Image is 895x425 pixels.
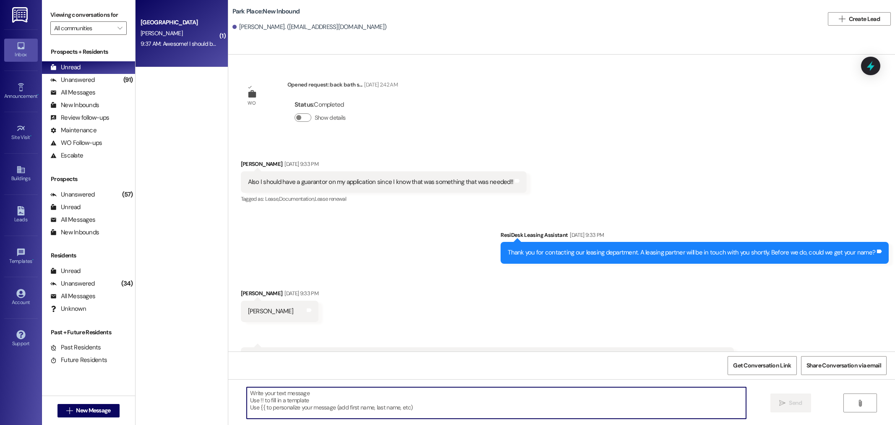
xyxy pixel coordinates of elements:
[4,163,38,185] a: Buildings
[4,286,38,309] a: Account
[241,160,527,171] div: [PERSON_NAME]
[315,195,347,202] span: Lease renewal
[282,289,318,298] div: [DATE] 9:33 PM
[248,178,514,186] div: Also I should have a guarantor on my application since I know that was something that was needed!!
[37,92,39,98] span: •
[117,25,122,31] i: 
[119,277,135,290] div: (34)
[4,328,38,350] a: Support
[241,193,527,205] div: Tagged as:
[50,190,95,199] div: Unanswered
[50,343,101,352] div: Past Residents
[248,307,293,316] div: [PERSON_NAME]
[779,400,785,407] i: 
[50,76,95,84] div: Unanswered
[42,175,135,184] div: Prospects
[241,289,318,301] div: [PERSON_NAME]
[801,356,887,375] button: Share Conversation via email
[50,356,107,365] div: Future Residents
[248,99,256,108] div: WO
[50,228,99,237] div: New Inbounds
[806,361,881,370] span: Share Conversation via email
[66,407,73,414] i: 
[4,245,38,268] a: Templates •
[849,15,880,24] span: Create Lead
[32,257,34,263] span: •
[54,21,113,35] input: All communities
[141,18,218,27] div: [GEOGRAPHIC_DATA]
[733,361,791,370] span: Get Conversation Link
[141,29,183,37] span: [PERSON_NAME]
[839,16,845,22] i: 
[4,39,38,61] a: Inbox
[568,231,604,239] div: [DATE] 9:33 PM
[295,100,313,109] b: Status
[50,203,81,212] div: Unread
[42,47,135,56] div: Prospects + Residents
[50,139,102,147] div: WO Follow-ups
[50,151,83,160] div: Escalate
[789,399,802,407] span: Send
[295,98,349,111] div: : Completed
[279,195,315,202] span: Documentation ,
[141,40,272,47] div: 9:37 AM: Awesome! I should be there around 12 [DATE]
[30,133,31,139] span: •
[232,7,300,16] b: Park Place: New Inbound
[4,121,38,144] a: Site Visit •
[265,195,279,202] span: Lease ,
[57,404,120,417] button: New Message
[232,23,387,31] div: [PERSON_NAME]. ([EMAIL_ADDRESS][DOMAIN_NAME])
[121,73,135,87] div: (91)
[287,80,398,92] div: Opened request: back bath s...
[120,188,135,201] div: (57)
[508,248,875,257] div: Thank you for contacting our leasing department. A leasing partner will be in touch with you shor...
[501,231,889,242] div: ResiDesk Leasing Assistant
[42,251,135,260] div: Residents
[50,292,95,301] div: All Messages
[770,394,811,412] button: Send
[50,8,127,21] label: Viewing conversations for
[857,400,863,407] i: 
[282,160,318,168] div: [DATE] 9:33 PM
[50,101,99,110] div: New Inbounds
[76,406,110,415] span: New Message
[12,7,29,23] img: ResiDesk Logo
[50,279,95,288] div: Unanswered
[50,304,86,313] div: Unknown
[50,215,95,224] div: All Messages
[362,80,398,89] div: [DATE] 2:42 AM
[728,356,796,375] button: Get Conversation Link
[4,204,38,226] a: Leads
[50,267,81,275] div: Unread
[315,113,346,122] label: Show details
[50,126,97,135] div: Maintenance
[50,113,109,122] div: Review follow-ups
[42,328,135,337] div: Past + Future Residents
[50,88,95,97] div: All Messages
[828,12,891,26] button: Create Lead
[50,63,81,72] div: Unread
